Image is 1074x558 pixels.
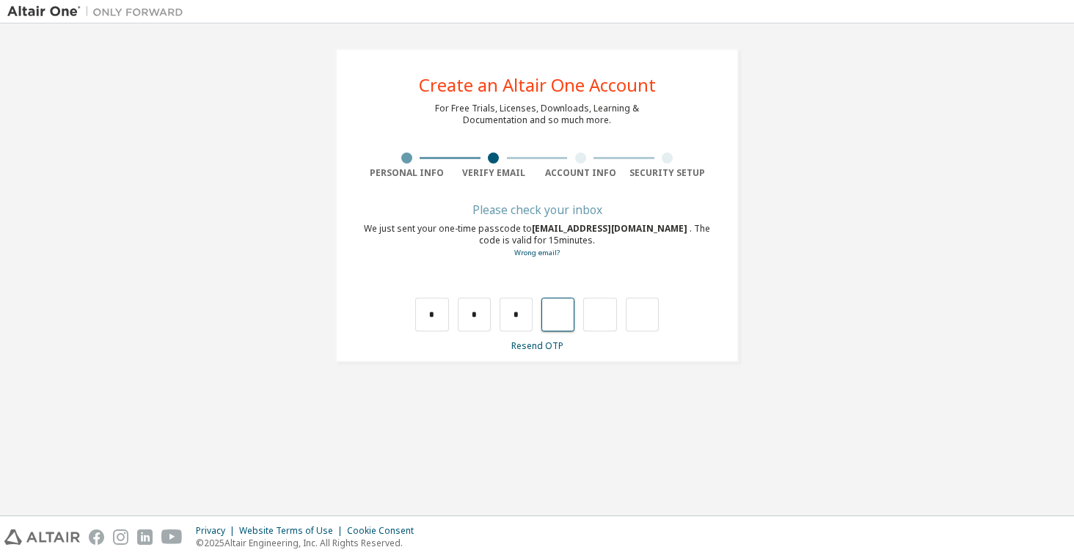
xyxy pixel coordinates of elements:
[239,525,347,537] div: Website Terms of Use
[435,103,639,126] div: For Free Trials, Licenses, Downloads, Learning & Documentation and so much more.
[196,525,239,537] div: Privacy
[537,167,624,179] div: Account Info
[514,248,560,257] a: Go back to the registration form
[532,222,690,235] span: [EMAIL_ADDRESS][DOMAIN_NAME]
[196,537,423,549] p: © 2025 Altair Engineering, Inc. All Rights Reserved.
[624,167,712,179] div: Security Setup
[363,205,711,214] div: Please check your inbox
[113,529,128,545] img: instagram.svg
[7,4,191,19] img: Altair One
[419,76,656,94] div: Create an Altair One Account
[137,529,153,545] img: linkedin.svg
[450,167,538,179] div: Verify Email
[161,529,183,545] img: youtube.svg
[363,167,450,179] div: Personal Info
[363,223,711,259] div: We just sent your one-time passcode to . The code is valid for 15 minutes.
[4,529,80,545] img: altair_logo.svg
[89,529,104,545] img: facebook.svg
[511,339,563,352] a: Resend OTP
[347,525,423,537] div: Cookie Consent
